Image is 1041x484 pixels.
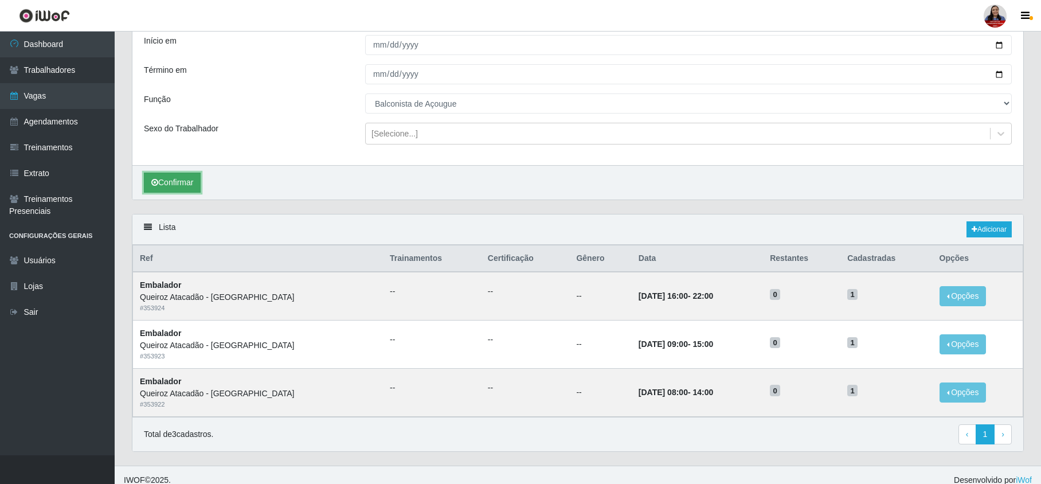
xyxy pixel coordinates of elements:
[140,280,181,290] strong: Embalador
[144,64,187,76] label: Término em
[966,221,1012,237] a: Adicionar
[958,424,1012,445] nav: pagination
[371,128,418,140] div: [Selecione...]
[639,388,713,397] strong: -
[569,272,631,320] td: --
[639,339,688,349] time: [DATE] 09:00
[390,382,474,394] ul: --
[132,214,1023,245] div: Lista
[958,424,976,445] a: Previous
[383,245,481,272] th: Trainamentos
[144,428,213,440] p: Total de 3 cadastros.
[847,289,858,300] span: 1
[19,9,70,23] img: CoreUI Logo
[1001,430,1004,439] span: ›
[488,334,563,346] ul: --
[639,291,713,300] strong: -
[639,388,688,397] time: [DATE] 08:00
[390,286,474,298] ul: --
[140,291,376,303] div: Queiroz Atacadão - [GEOGRAPHIC_DATA]
[365,35,1012,55] input: 00/00/0000
[144,93,171,106] label: Função
[569,245,631,272] th: Gênero
[639,291,688,300] time: [DATE] 16:00
[940,286,987,306] button: Opções
[144,123,218,135] label: Sexo do Trabalhador
[140,377,181,386] strong: Embalador
[639,339,713,349] strong: -
[390,334,474,346] ul: --
[569,321,631,369] td: --
[569,368,631,416] td: --
[770,289,780,300] span: 0
[994,424,1012,445] a: Next
[976,424,995,445] a: 1
[365,64,1012,84] input: 00/00/0000
[632,245,763,272] th: Data
[770,337,780,349] span: 0
[847,337,858,349] span: 1
[488,382,563,394] ul: --
[847,385,858,396] span: 1
[933,245,1023,272] th: Opções
[140,303,376,313] div: # 353924
[488,286,563,298] ul: --
[140,339,376,352] div: Queiroz Atacadão - [GEOGRAPHIC_DATA]
[940,382,987,403] button: Opções
[144,173,201,193] button: Confirmar
[840,245,932,272] th: Cadastradas
[770,385,780,396] span: 0
[140,388,376,400] div: Queiroz Atacadão - [GEOGRAPHIC_DATA]
[966,430,969,439] span: ‹
[940,334,987,354] button: Opções
[763,245,840,272] th: Restantes
[692,339,713,349] time: 15:00
[144,35,177,47] label: Início em
[692,388,713,397] time: 14:00
[481,245,570,272] th: Certificação
[133,245,383,272] th: Ref
[140,352,376,361] div: # 353923
[140,329,181,338] strong: Embalador
[692,291,713,300] time: 22:00
[140,400,376,409] div: # 353922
